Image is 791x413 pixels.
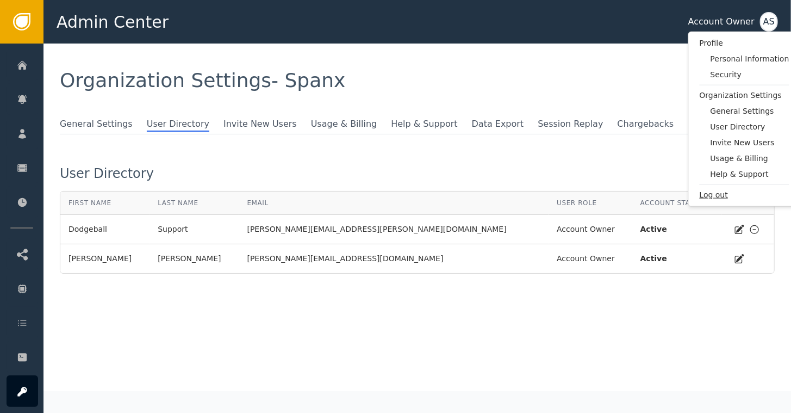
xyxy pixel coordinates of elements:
[618,118,674,131] span: Chargebacks
[700,189,789,201] span: Log out
[700,90,789,101] span: Organization Settings
[557,224,624,235] div: Account Owner
[711,53,789,65] span: Personal Information
[247,253,541,264] div: [PERSON_NAME][EMAIL_ADDRESS][DOMAIN_NAME]
[223,118,297,131] span: Invite New Users
[557,253,624,264] div: Account Owner
[150,192,239,215] th: Last Name
[158,224,231,235] div: Support
[549,192,632,215] th: User Role
[711,137,789,149] span: Invite New Users
[711,106,789,117] span: General Settings
[760,12,778,32] button: AS
[60,118,133,131] span: General Settings
[472,118,524,131] span: Data Export
[711,153,789,164] span: Usage & Billing
[60,192,150,215] th: First Name
[147,118,209,132] span: User Directory
[711,69,789,81] span: Security
[239,192,549,215] th: Email
[247,224,541,235] div: [PERSON_NAME][EMAIL_ADDRESS][PERSON_NAME][DOMAIN_NAME]
[711,121,789,133] span: User Directory
[640,224,714,235] div: Active
[700,38,789,49] span: Profile
[711,169,789,180] span: Help & Support
[391,118,457,131] span: Help & Support
[311,118,377,131] span: Usage & Billing
[57,10,169,34] span: Admin Center
[68,253,141,264] div: [PERSON_NAME]
[60,69,346,91] span: Organization Settings - Spanx
[538,118,603,131] span: Session Replay
[158,253,231,264] div: [PERSON_NAME]
[640,253,714,264] div: Active
[632,192,722,215] th: Account Status
[60,167,775,180] div: User Directory
[68,224,141,235] div: Dodgeball
[688,15,755,28] div: Account Owner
